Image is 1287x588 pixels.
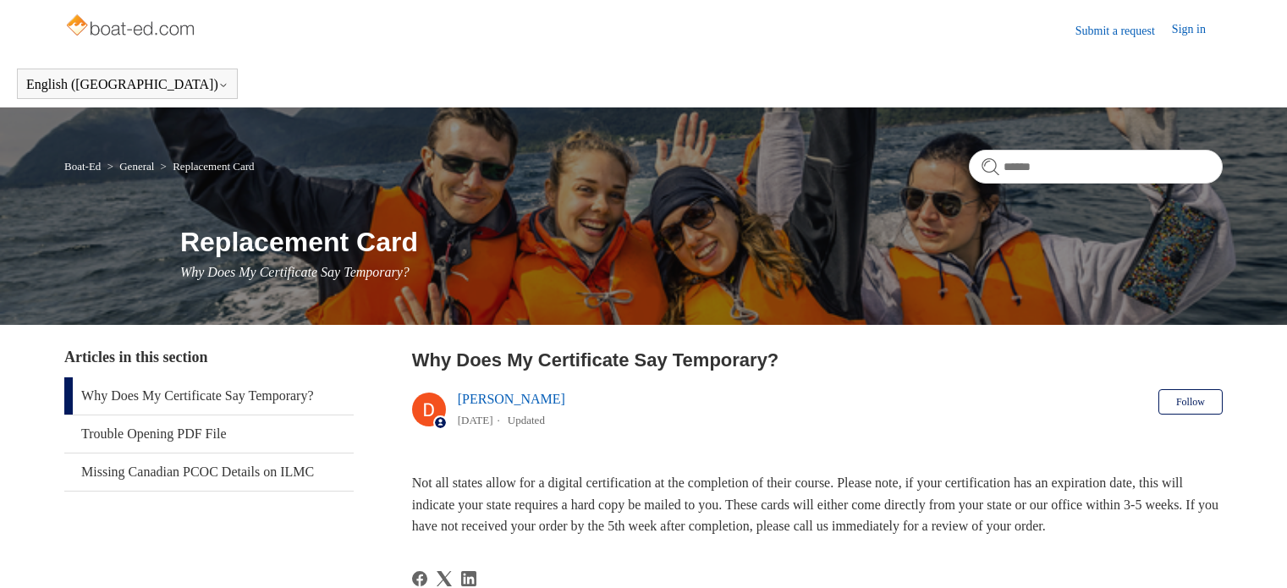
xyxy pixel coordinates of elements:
li: Replacement Card [157,160,255,173]
li: Boat-Ed [64,160,104,173]
a: [PERSON_NAME] [458,392,565,406]
button: English ([GEOGRAPHIC_DATA]) [26,77,228,92]
svg: Share this page on LinkedIn [461,571,476,586]
svg: Share this page on Facebook [412,571,427,586]
a: Sign in [1172,20,1223,41]
h1: Replacement Card [180,222,1223,262]
a: Submit a request [1075,22,1172,40]
input: Search [969,150,1223,184]
a: General [119,160,154,173]
a: LinkedIn [461,571,476,586]
span: Articles in this section [64,349,207,365]
a: Facebook [412,571,427,586]
a: Missing Canadian PCOC Details on ILMC [64,453,354,491]
a: Replacement Card [173,160,254,173]
a: Trouble Opening PDF File [64,415,354,453]
time: 03/01/2024, 17:22 [458,414,493,426]
a: Why Does My Certificate Say Temporary? [64,377,354,415]
h2: Why Does My Certificate Say Temporary? [412,346,1223,374]
span: Why Does My Certificate Say Temporary? [180,265,410,279]
li: Updated [508,414,545,426]
a: Boat-Ed [64,160,101,173]
svg: Share this page on X Corp [437,571,452,586]
a: X Corp [437,571,452,586]
span: Not all states allow for a digital certification at the completion of their course. Please note, ... [412,475,1218,533]
li: General [104,160,157,173]
button: Follow Article [1158,389,1223,415]
img: Boat-Ed Help Center home page [64,10,199,44]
